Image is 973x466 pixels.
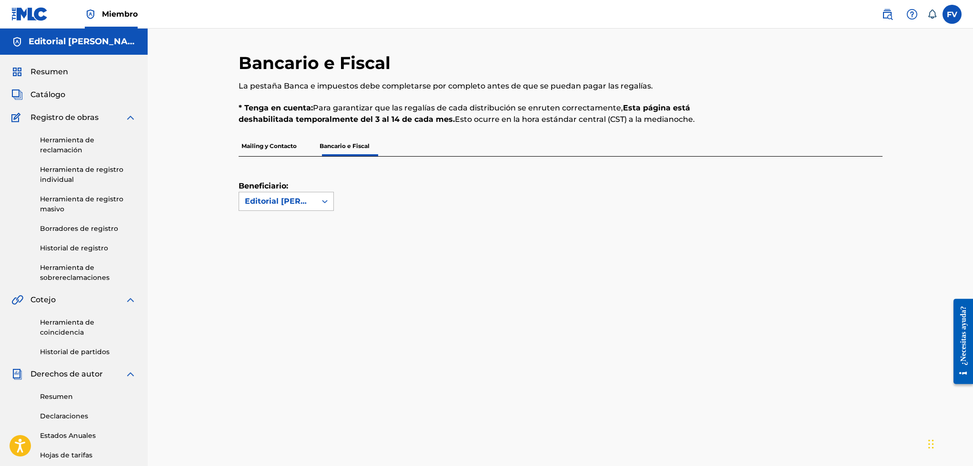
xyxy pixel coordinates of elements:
[925,420,973,466] iframe: Chat Widget
[125,294,136,306] img: expand
[11,294,23,306] img: Matching
[40,347,136,357] a: Historial de partidos
[928,430,934,458] div: Arrastrar
[40,263,136,283] a: Herramienta de sobrereclamaciones
[40,165,136,185] a: Herramienta de registro individual
[239,136,300,156] p: Mailing y Contacto
[882,9,893,20] img: buscar
[40,411,136,421] a: Declaraciones
[943,5,962,24] div: User Menu
[239,52,395,74] h2: Bancario e Fiscal
[11,368,23,380] img: Royalties
[40,450,136,460] a: Hojas de tarifas
[239,103,313,112] strong: * Tenga en cuenta:
[102,9,138,20] span: Miembro
[125,368,136,380] img: expand
[11,7,48,21] img: Logotipo de MLC
[925,420,973,466] div: Widget de chat
[317,136,372,156] p: Bancario e Fiscal
[313,103,623,112] font: Para garantizar que las regalías de cada distribución se enruten correctamente,
[11,66,23,78] img: Summary
[29,36,136,47] h5: Felipe Vidal Publishing
[85,9,96,20] img: Máximo titular de derechos
[30,89,65,100] span: Catálogo
[40,194,136,214] a: Herramienta de registro masivo
[11,112,24,123] img: Works Registration
[30,294,56,306] span: Cotejo
[40,431,136,441] a: Estados Anuales
[878,5,897,24] a: Public Search
[30,66,68,78] span: Resumen
[40,392,136,402] a: Resumen
[30,368,103,380] span: Derechos de autor
[239,80,734,92] p: La pestaña Banca e impuestos debe completarse por completo antes de que se puedan pagar las regal...
[40,224,136,234] a: Borradores de registro
[245,196,311,207] div: Editorial [PERSON_NAME]
[11,36,23,48] img: Accounts
[906,9,918,20] img: Ayuda
[11,89,65,100] a: CatalogCatálogo
[239,180,286,192] label: Beneficiario:
[40,135,136,155] a: Herramienta de reclamación
[455,115,695,124] font: Esto ocurre en la hora estándar central (CST) a la medianoche.
[125,112,136,123] img: expand
[30,112,99,123] span: Registro de obras
[903,5,922,24] div: Help
[40,317,136,337] a: Herramienta de coincidencia
[40,243,136,253] a: Historial de registro
[239,103,690,124] strong: Esta página está deshabilitada temporalmente del 3 al 14 de cada mes.
[927,10,937,19] div: Notifications
[11,66,68,78] a: SummaryResumen
[946,290,973,393] iframe: Resource Center
[11,89,23,100] img: Catalog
